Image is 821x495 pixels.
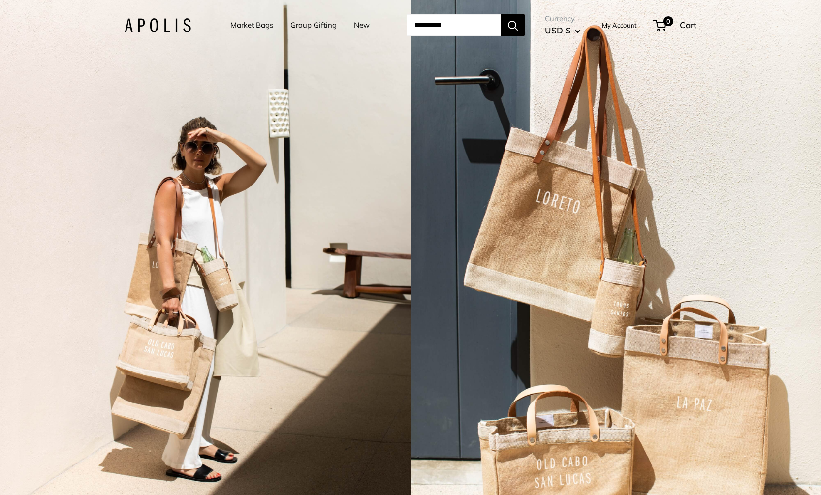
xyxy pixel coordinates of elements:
input: Search... [407,14,501,36]
a: My Account [602,19,637,31]
span: Currency [545,12,581,26]
a: 0 Cart [654,17,696,33]
button: Search [501,14,525,36]
span: 0 [663,16,673,26]
a: Market Bags [230,18,273,32]
button: USD $ [545,23,581,38]
span: Cart [680,20,696,30]
span: USD $ [545,25,570,35]
a: Group Gifting [290,18,337,32]
a: New [354,18,370,32]
img: Apolis [125,18,191,32]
